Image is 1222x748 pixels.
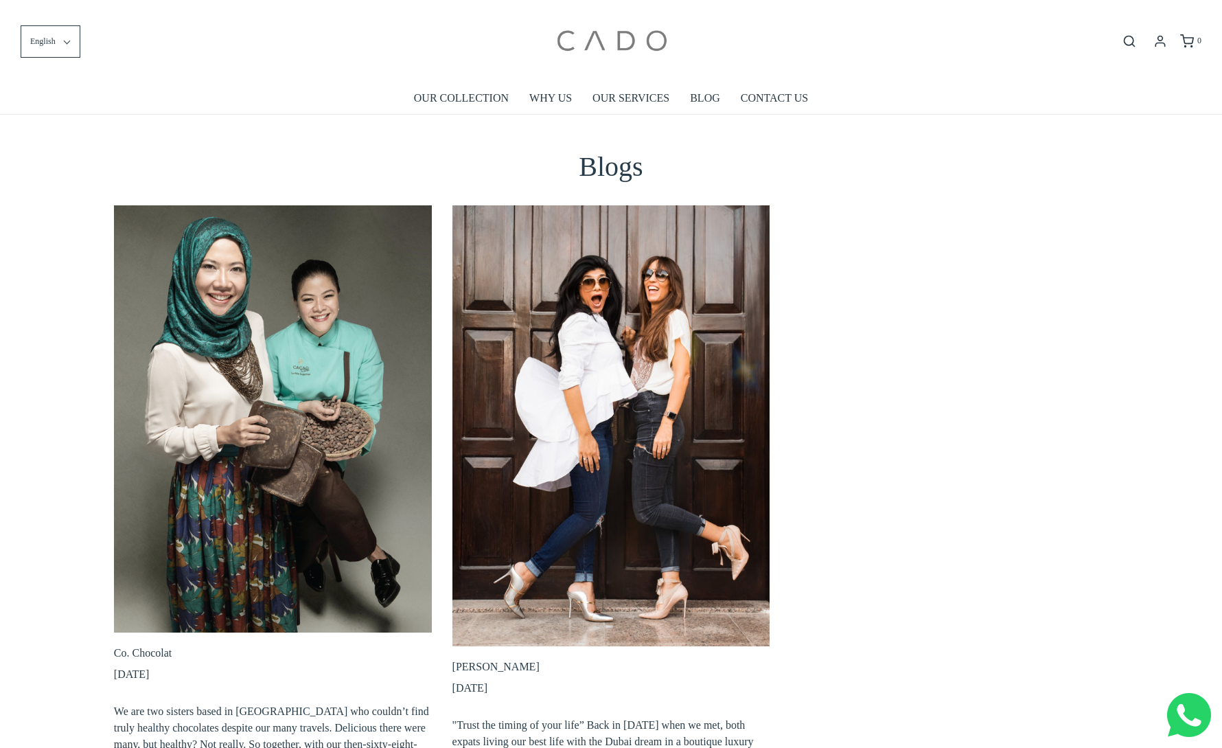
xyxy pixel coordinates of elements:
a: BLOG [690,82,720,114]
a: Co. Chocolat [114,205,432,633]
button: English [21,25,80,58]
a: Ineza Balloons [452,205,770,646]
img: Whatsapp [1167,693,1211,737]
a: Co. Chocolat [114,647,172,659]
time: [DATE] [114,668,150,680]
a: [PERSON_NAME] [452,661,540,672]
span: English [30,35,56,48]
span: 0 [1197,36,1201,45]
time: [DATE] [452,682,488,694]
img: cadogifting [553,10,669,72]
a: WHY US [529,82,572,114]
a: OUR SERVICES [592,82,669,114]
a: OUR COLLECTION [414,82,509,114]
a: CONTACT US [741,82,808,114]
button: Open search bar [1117,34,1142,49]
a: 0 [1179,34,1201,48]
